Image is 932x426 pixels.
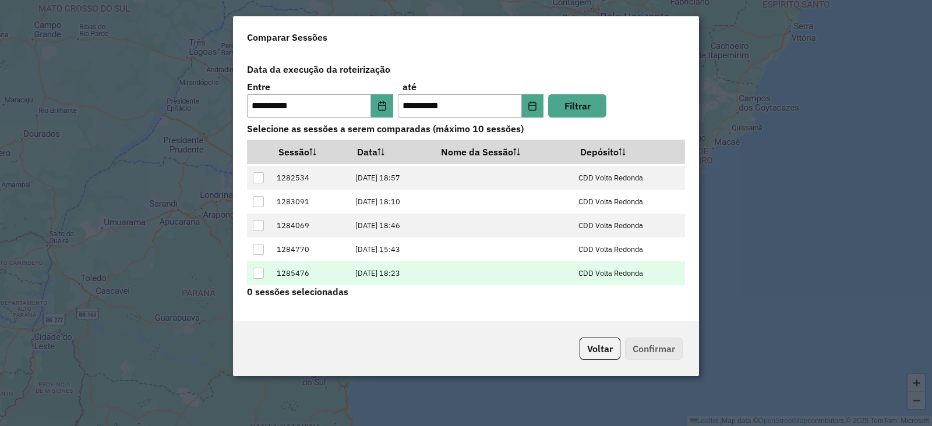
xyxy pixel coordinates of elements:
th: Depósito [572,140,684,164]
td: CDD Volta Redonda [572,237,684,261]
td: [DATE] 18:57 [349,166,433,190]
td: 1284069 [271,214,349,237]
button: Choose Date [371,94,393,118]
td: [DATE] 18:10 [349,190,433,214]
td: 1282534 [271,166,349,190]
th: Sessão [271,140,349,164]
button: Filtrar [548,94,606,118]
label: Selecione as sessões a serem comparadas (máximo 10 sessões) [240,118,692,140]
button: Voltar [580,338,620,360]
td: CDD Volta Redonda [572,214,684,237]
td: 1285476 [271,261,349,285]
th: Data [349,140,433,164]
td: [DATE] 15:43 [349,237,433,261]
td: 1284770 [271,237,349,261]
label: Data da execução da roteirização [240,58,692,80]
td: [DATE] 18:46 [349,214,433,237]
label: Entre [247,80,270,94]
th: Nome da Sessão [433,140,572,164]
label: 0 sessões selecionadas [247,285,348,299]
td: CDD Volta Redonda [572,261,684,285]
td: 1283091 [271,190,349,214]
td: CDD Volta Redonda [572,190,684,214]
button: Choose Date [522,94,544,118]
label: até [403,80,416,94]
h4: Comparar Sessões [247,30,327,44]
td: [DATE] 18:23 [349,261,433,285]
td: CDD Volta Redonda [572,166,684,190]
